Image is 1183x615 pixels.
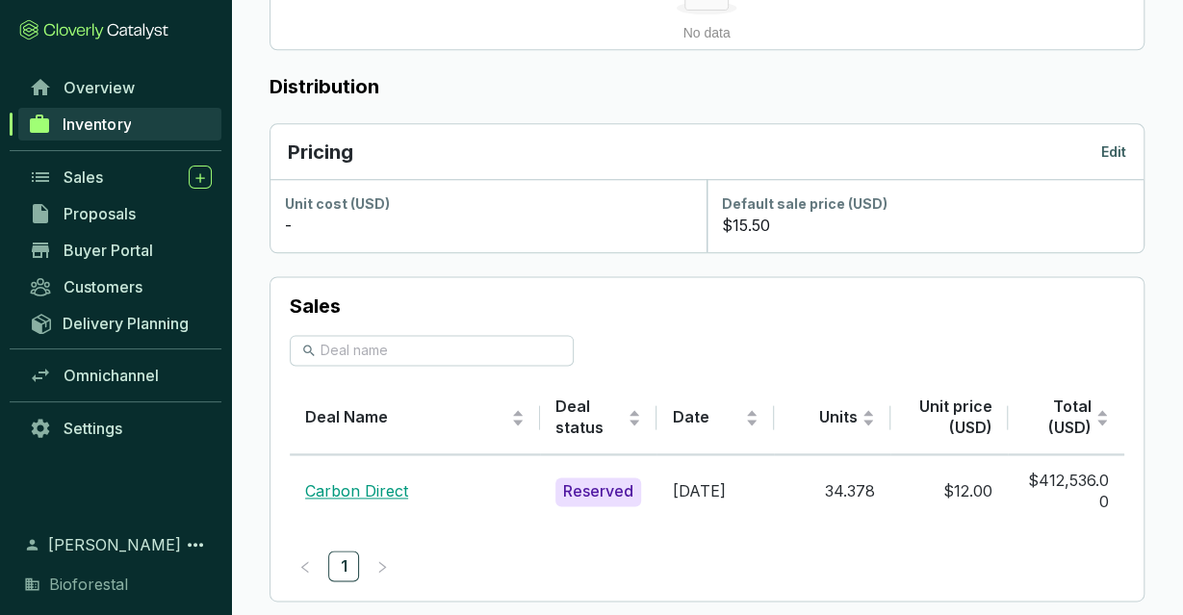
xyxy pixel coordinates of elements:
[64,167,103,187] span: Sales
[555,477,641,506] div: Reserved
[19,71,221,104] a: Overview
[64,241,153,260] span: Buyer Portal
[308,22,1105,43] div: No data
[270,73,1144,100] label: Distribution
[1048,397,1092,437] span: Total (USD)
[285,214,691,237] div: -
[290,551,321,581] li: Previous Page
[19,161,221,193] a: Sales
[305,481,408,500] a: Carbon Direct
[367,551,398,581] li: Next Page
[367,551,398,581] button: right
[19,307,221,339] a: Delivery Planning
[1008,454,1124,527] td: $412,536.00
[555,397,624,438] span: Deal status
[722,195,887,212] span: Default sale price (USD)
[890,454,1007,527] td: $12.00
[64,419,122,438] span: Settings
[49,573,128,596] span: Bioforestal
[18,108,221,141] a: Inventory
[290,293,1124,320] p: Sales
[48,533,181,556] span: [PERSON_NAME]
[1101,142,1126,162] p: Edit
[328,551,359,581] li: 1
[64,78,135,97] span: Overview
[329,551,358,580] a: 1
[19,270,221,303] a: Customers
[919,397,992,437] span: Unit price (USD)
[63,115,131,134] span: Inventory
[375,560,389,574] span: right
[19,234,221,267] a: Buyer Portal
[290,551,321,581] button: left
[288,139,353,166] p: Pricing
[64,366,159,385] span: Omnichannel
[285,195,390,212] span: Unit cost (USD)
[19,359,221,392] a: Omnichannel
[290,381,540,454] th: Deal Name
[298,560,312,574] span: left
[672,407,740,428] span: Date
[789,407,858,428] span: Units
[19,197,221,230] a: Proposals
[774,454,890,527] td: 34.378
[540,381,656,454] th: Deal status
[63,314,189,333] span: Delivery Planning
[774,381,890,454] th: Units
[656,454,773,527] td: [DATE]
[321,340,545,361] input: Deal name
[64,204,136,223] span: Proposals
[64,277,142,296] span: Customers
[19,412,221,445] a: Settings
[656,381,773,454] th: Date
[305,407,507,428] span: Deal Name
[722,214,770,237] p: $15.50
